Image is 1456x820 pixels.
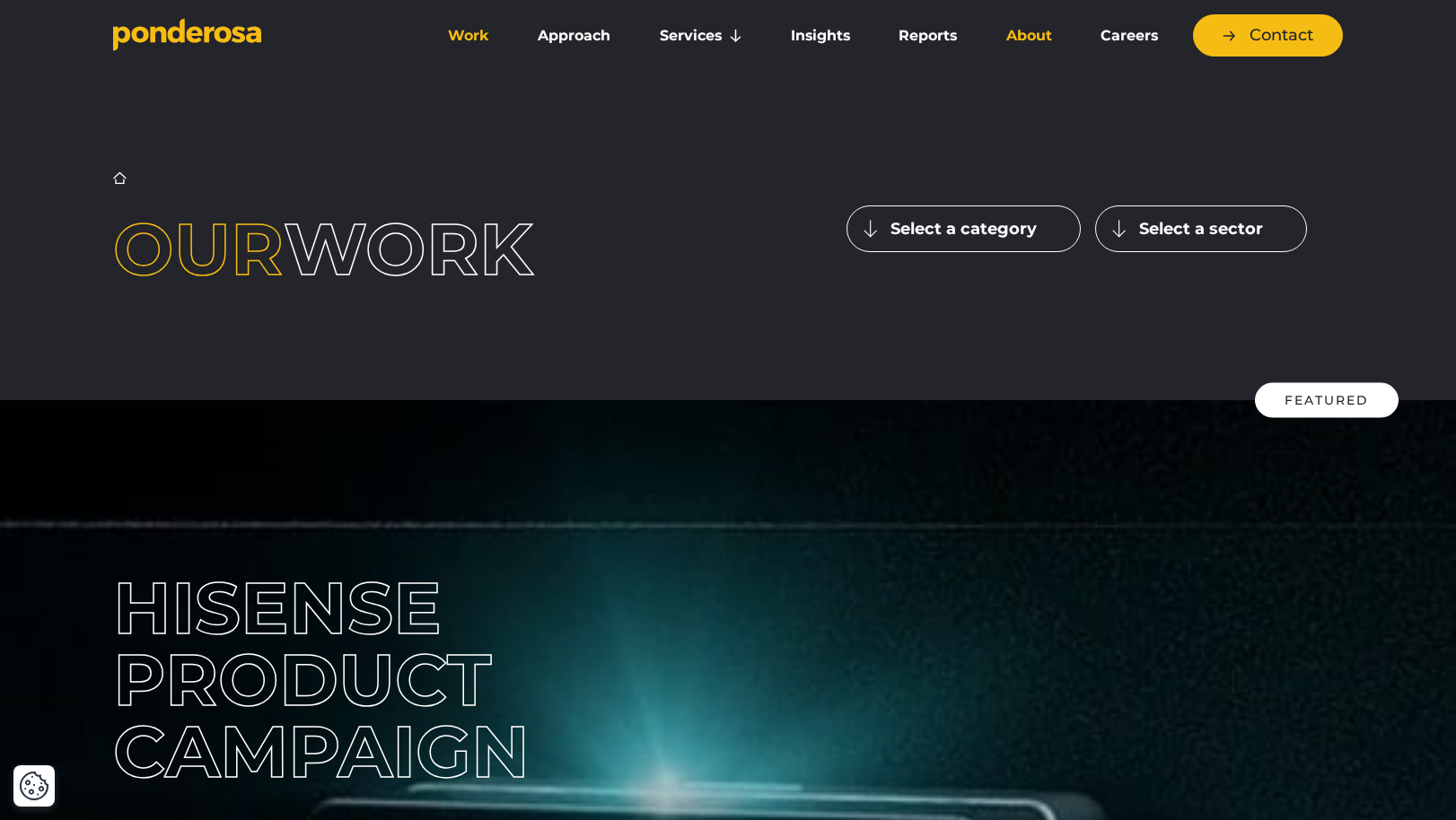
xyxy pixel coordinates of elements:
[1255,383,1399,418] div: Featured
[878,17,978,55] a: Reports
[770,17,871,55] a: Insights
[19,771,49,801] img: Revisit consent button
[639,17,763,55] a: Services
[517,17,631,55] a: Approach
[846,205,1081,252] button: Select a category
[113,572,715,788] div: Hisense Product Campaign
[1095,205,1307,252] button: Select a sector
[113,214,610,285] h1: work
[1193,14,1343,57] a: Contact
[113,205,284,292] span: Our
[985,17,1072,55] a: About
[113,171,127,185] a: Home
[427,17,510,55] a: Work
[1080,17,1179,55] a: Careers
[19,771,49,801] button: Cookie Settings
[113,18,400,54] a: Go to homepage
